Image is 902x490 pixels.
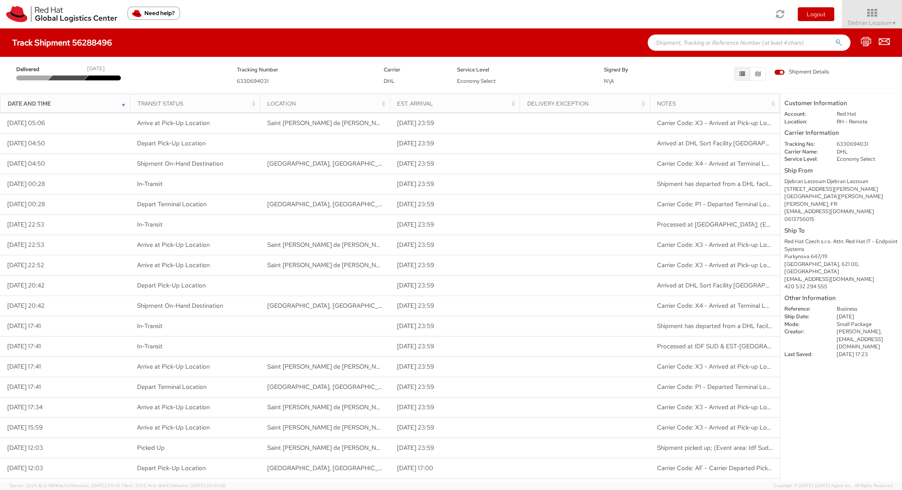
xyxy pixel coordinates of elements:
[267,444,456,452] span: Saint Jean de la Ruelle, FR
[657,444,798,452] span: Shipment picked up; (Event area: Idf Sud & Est-FR)
[137,139,206,147] span: Depart Pick-Up Location
[267,423,456,432] span: Saint Jean de la Ruelle, FR
[784,261,898,276] div: [GEOGRAPHIC_DATA], 621 00, [GEOGRAPHIC_DATA]
[657,200,784,208] span: Carrier Code: P1 - Departed Terminal Location
[778,148,831,156] dt: Carrier Name:
[657,363,784,371] span: Carrier Code: X3 - Arrived at Pick-up Location
[892,20,897,26] span: ▼
[848,19,897,26] span: Djebran Lezzoum
[648,35,850,51] input: Shipment, Tracking or Reference Number (at least 4 chars)
[390,377,520,397] td: [DATE] 23:59
[137,403,210,411] span: Arrive at Pick-Up Location
[657,342,889,350] span: Processed at IDF SUD & EST-FRANCE; (Event area: Idf Sud & Est-FR)
[175,483,226,488] span: master, [DATE] 09:59:06
[784,238,898,253] div: Red Hat Czech s.r.o. Attn: Red Hat IT - Endpoint Systems
[12,38,112,47] h4: Track Shipment 56288496
[137,302,223,310] span: Shipment On-Hand Destination
[784,227,898,234] h5: Ship To
[657,99,777,108] div: Notes
[657,119,784,127] span: Carrier Code: X3 - Arrived at Pick-up Location
[384,78,395,84] span: DHL
[784,178,898,186] div: Djebran Lezzoum Djebran Lezzoum
[457,78,496,84] span: Economy Select
[267,160,395,168] span: Brussels, BE
[137,444,165,452] span: Picked Up
[8,99,128,108] div: Date and Time
[87,65,105,73] div: [DATE]
[137,99,258,108] div: Transit Status
[137,200,206,208] span: Depart Terminal Location
[267,99,387,108] div: Location
[784,193,898,208] div: [GEOGRAPHIC_DATA][PERSON_NAME][PERSON_NAME], FR
[773,483,892,489] span: Copyright © [DATE]-[DATE] Agistix Inc., All Rights Reserved
[457,67,592,73] h5: Service Level
[390,215,520,235] td: [DATE] 23:59
[657,464,795,472] span: Carrier Code: AF - Carrier Departed Pick-up Locat
[784,295,898,302] h5: Other Information
[657,261,784,269] span: Carrier Code: X3 - Arrived at Pick-up Location
[390,296,520,316] td: [DATE] 23:59
[657,241,784,249] span: Carrier Code: X3 - Arrived at Pick-up Location
[237,78,268,84] span: 6330694031
[527,99,647,108] div: Delivery Exception
[604,78,614,84] span: N\A
[784,130,898,136] h5: Carrier Information
[267,464,395,472] span: Orleans, FR
[784,216,898,223] div: 0613756015
[390,316,520,337] td: [DATE] 23:59
[384,67,445,73] h5: Carrier
[397,99,517,108] div: Est. Arrival
[137,363,210,371] span: Arrive at Pick-Up Location
[137,342,163,350] span: In-Transit
[390,397,520,418] td: [DATE] 23:59
[237,67,372,73] h5: Tracking Number
[267,241,456,249] span: Saint Jean de la Ruelle, FR
[778,140,831,148] dt: Tracking No:
[137,261,210,269] span: Arrive at Pick-Up Location
[657,403,784,411] span: Carrier Code: X3 - Arrived at Pick-up Location
[267,383,395,391] span: Orleans, FR
[390,357,520,377] td: [DATE] 23:59
[390,194,520,215] td: [DATE] 23:59
[784,253,898,261] div: Purkynova 647/111
[778,305,831,313] dt: Reference:
[267,302,395,310] span: Paris, FR
[390,255,520,276] td: [DATE] 23:59
[137,322,163,330] span: In-Transit
[784,100,898,107] h5: Customer Information
[267,119,456,127] span: Saint Jean de la Ruelle, FR
[657,302,786,310] span: Carrier Code: X4 - Arrived at Terminal Location
[390,337,520,357] td: [DATE] 23:59
[837,328,882,335] span: [PERSON_NAME],
[137,281,206,289] span: Depart Pick-Up Location
[784,208,898,216] div: [EMAIL_ADDRESS][DOMAIN_NAME]
[10,483,120,488] span: Server: 2025.16.0-91816dc9296
[390,113,520,134] td: [DATE] 23:59
[390,154,520,174] td: [DATE] 23:59
[798,7,834,21] button: Logout
[390,458,520,479] td: [DATE] 17:00
[784,186,898,193] div: [STREET_ADDRESS][PERSON_NAME]
[16,66,51,73] span: Delivered
[137,423,210,432] span: Arrive at Pick-Up Location
[784,283,898,291] div: 420 532 294 555
[778,110,831,118] dt: Account:
[778,155,831,163] dt: Service Level:
[390,235,520,255] td: [DATE] 23:59
[127,6,180,20] button: Need help?
[657,383,784,391] span: Carrier Code: P1 - Departed Terminal Location
[267,200,395,208] span: Paris, FR
[778,328,831,336] dt: Creator:
[137,464,206,472] span: Depart Pick-Up Location
[657,423,784,432] span: Carrier Code: X3 - Arrived at Pick-up Location
[137,241,210,249] span: Arrive at Pick-Up Location
[784,276,898,283] div: [EMAIL_ADDRESS][DOMAIN_NAME]
[137,180,163,188] span: In-Transit
[784,167,898,174] h5: Ship From
[267,261,456,269] span: Saint Jean de la Ruelle, FR
[137,119,210,127] span: Arrive at Pick-Up Location
[121,483,226,488] span: Client: 2025.14.0-db4321d
[778,321,831,328] dt: Mode:
[390,276,520,296] td: [DATE] 23:59
[137,220,163,229] span: In-Transit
